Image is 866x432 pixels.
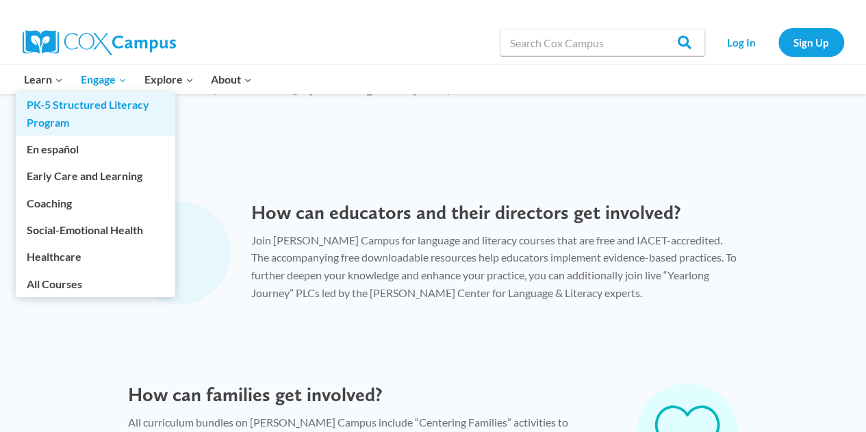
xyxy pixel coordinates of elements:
[16,92,175,136] a: PK-5 Structured Literacy Program
[251,231,739,301] p: Join [PERSON_NAME] Campus for language and literacy courses that are free and IACET-accredited. T...
[128,383,615,407] h4: How can families get involved?
[16,136,175,162] a: En español
[500,29,705,56] input: Search Cox Campus
[16,270,175,296] a: All Courses
[136,65,203,94] button: Child menu of Explore
[16,217,175,243] a: Social-Emotional Health
[16,244,175,270] a: Healthcare
[23,30,176,55] img: Cox Campus
[202,65,261,94] button: Child menu of About
[72,65,136,94] button: Child menu of Engage
[16,65,261,94] nav: Primary Navigation
[778,28,844,56] a: Sign Up
[712,28,772,56] a: Log In
[251,201,739,225] h4: How can educators and their directors get involved?
[16,65,73,94] button: Child menu of Learn
[16,190,175,216] a: Coaching
[712,28,844,56] nav: Secondary Navigation
[16,163,175,189] a: Early Care and Learning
